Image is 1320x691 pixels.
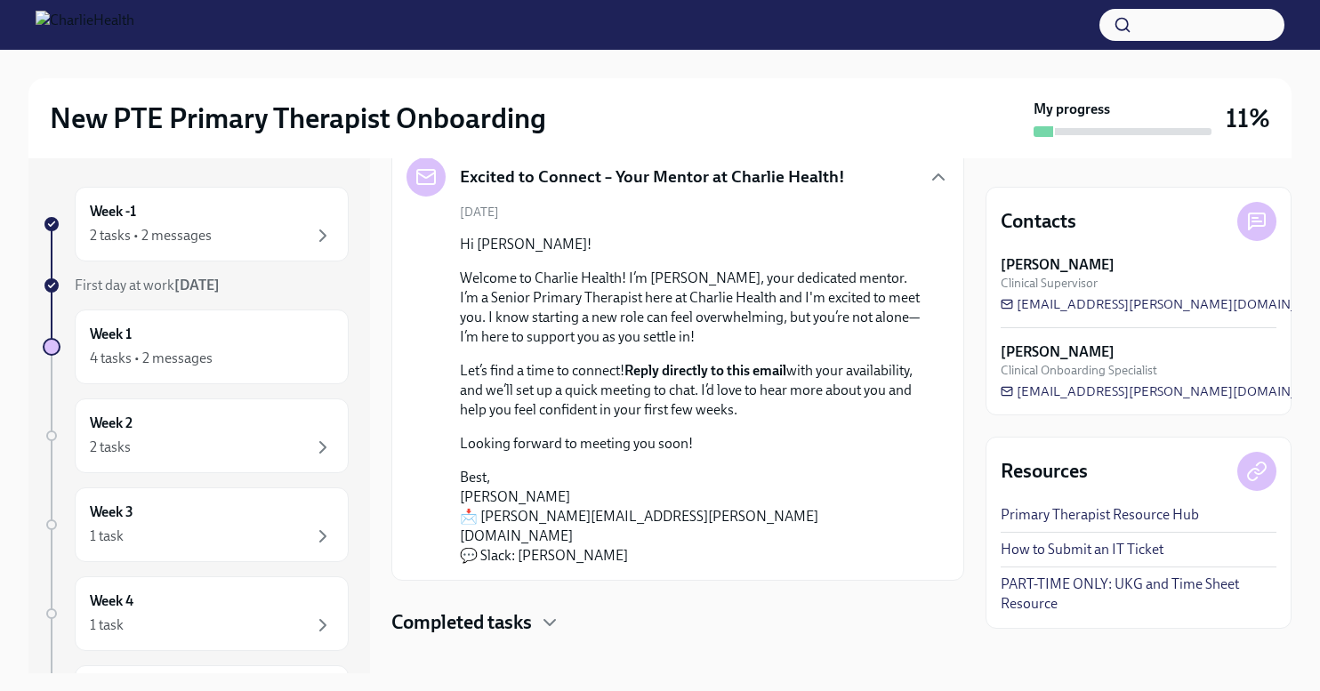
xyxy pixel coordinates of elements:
[75,277,220,293] span: First day at work
[1001,275,1098,292] span: Clinical Supervisor
[460,204,499,221] span: [DATE]
[90,526,124,546] div: 1 task
[36,11,134,39] img: CharlieHealth
[90,414,133,433] h6: Week 2
[460,361,921,420] p: Let’s find a time to connect! with your availability, and we’ll set up a quick meeting to chat. I...
[43,187,349,261] a: Week -12 tasks • 2 messages
[1001,342,1115,362] strong: [PERSON_NAME]
[50,100,546,136] h2: New PTE Primary Therapist Onboarding
[391,609,964,636] div: Completed tasks
[43,398,349,473] a: Week 22 tasks
[90,438,131,457] div: 2 tasks
[43,576,349,651] a: Week 41 task
[90,226,212,245] div: 2 tasks • 2 messages
[624,362,786,379] strong: Reply directly to this email
[174,277,220,293] strong: [DATE]
[1001,255,1115,275] strong: [PERSON_NAME]
[90,502,133,522] h6: Week 3
[1034,100,1110,119] strong: My progress
[460,165,845,189] h5: Excited to Connect – Your Mentor at Charlie Health!
[1001,208,1076,235] h4: Contacts
[460,269,921,347] p: Welcome to Charlie Health! I’m [PERSON_NAME], your dedicated mentor. I’m a Senior Primary Therapi...
[43,309,349,384] a: Week 14 tasks • 2 messages
[90,325,132,344] h6: Week 1
[460,235,921,254] p: Hi [PERSON_NAME]!
[90,591,133,611] h6: Week 4
[460,434,921,454] p: Looking forward to meeting you soon!
[1001,362,1157,379] span: Clinical Onboarding Specialist
[1001,574,1276,614] a: PART-TIME ONLY: UKG and Time Sheet Resource
[1001,458,1088,485] h4: Resources
[1001,540,1163,559] a: How to Submit an IT Ticket
[391,609,532,636] h4: Completed tasks
[43,276,349,295] a: First day at work[DATE]
[90,349,213,368] div: 4 tasks • 2 messages
[90,615,124,635] div: 1 task
[460,468,921,566] p: Best, [PERSON_NAME] 📩 [PERSON_NAME][EMAIL_ADDRESS][PERSON_NAME][DOMAIN_NAME] 💬 Slack: [PERSON_NAME]
[1001,505,1199,525] a: Primary Therapist Resource Hub
[90,202,136,221] h6: Week -1
[43,487,349,562] a: Week 31 task
[1226,102,1270,134] h3: 11%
